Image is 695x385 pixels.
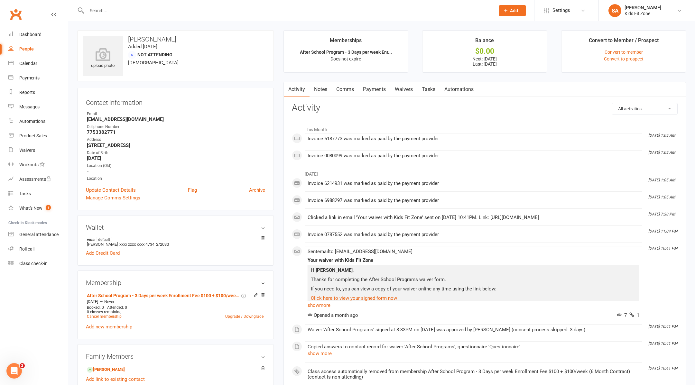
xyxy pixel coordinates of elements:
i: [DATE] 10:41 PM [648,366,677,371]
strong: After School Program - 3 Days per week Enr... [300,50,392,55]
a: Messages [8,100,68,114]
div: Location (Old) [87,163,265,169]
a: show more [308,301,639,310]
span: 2 [20,363,25,368]
strong: visa [87,237,262,242]
a: Product Sales [8,129,68,143]
div: [PERSON_NAME] [625,5,661,11]
a: Notes [310,82,332,97]
div: Reports [19,90,35,95]
a: General attendance kiosk mode [8,227,68,242]
a: Activity [284,82,310,97]
span: xxxx xxxx xxxx 4734 [119,242,154,247]
div: Roll call [19,246,34,252]
span: Add [510,8,518,13]
a: Calendar [8,56,68,71]
i: [DATE] 10:41 PM [648,324,677,329]
i: [DATE] 7:38 PM [648,212,675,216]
div: Clicked a link in email 'Your waiver with Kids Fit Zone' sent on [DATE] 10:41PM. Link: [URL][DOMA... [308,215,639,220]
div: Copied answers to contact record for waiver 'After School Programs', questionnaire 'Questionnaire' [308,344,639,350]
span: [DATE] [87,299,98,304]
a: Dashboard [8,27,68,42]
span: [DEMOGRAPHIC_DATA] [128,60,179,66]
i: [DATE] 1:05 AM [648,178,675,182]
span: 1 [46,205,51,210]
div: Cellphone Number [87,124,265,130]
strong: [DATE] [87,155,265,161]
a: Automations [440,82,478,97]
div: Your waiver with Kids Fit Zone [308,258,639,263]
span: 1 [629,312,639,318]
span: Never [104,299,114,304]
div: Invoice 6214931 was marked as paid by the payment provider [308,181,639,186]
iframe: Intercom live chat [6,363,22,379]
i: [DATE] 1:05 AM [648,133,675,138]
a: Update Contact Details [86,186,136,194]
div: Kids Fit Zone [625,11,661,16]
span: Not Attending [137,52,172,57]
h3: Activity [292,103,678,113]
div: Class access automatically removed from membership After School Program - 3 Days per week Enrollm... [308,369,639,380]
h3: Family Members [86,353,265,360]
div: General attendance [19,232,59,237]
div: Date of Birth [87,150,265,156]
time: Added [DATE] [128,44,157,50]
a: Add new membership [86,324,132,330]
a: Add Credit Card [86,249,120,257]
div: What's New [19,206,42,211]
div: Automations [19,119,45,124]
div: Waiver 'After School Programs' signed at 8:33PM on [DATE] was approved by [PERSON_NAME] (consent ... [308,327,639,333]
a: Flag [188,186,197,194]
span: 0 classes remaining [87,310,122,314]
a: Cancel membership [87,314,122,319]
a: Roll call [8,242,68,256]
a: After School Program - 3 Days per week Enrollment Fee $100 + $100/week (6 Month Contract) [87,293,240,298]
div: Balance [475,36,494,48]
div: Waivers [19,148,35,153]
a: Waivers [8,143,68,158]
i: [DATE] 10:41 PM [648,341,677,346]
div: — [85,299,265,304]
div: Invoice 0787552 was marked as paid by the payment provider [308,232,639,237]
a: Archive [249,186,265,194]
a: Workouts [8,158,68,172]
a: Click here to view your signed form now [311,295,397,301]
a: Assessments [8,172,68,187]
div: Invoice 0080099 was marked as paid by the payment provider [308,153,639,159]
a: Add link to existing contact [86,375,145,383]
div: Calendar [19,61,37,66]
a: Convert to prospect [604,56,644,61]
a: Waivers [390,82,417,97]
strong: [EMAIL_ADDRESS][DOMAIN_NAME] [87,116,265,122]
div: Invoice 6988297 was marked as paid by the payment provider [308,198,639,203]
div: Address [87,137,265,143]
span: Opened a month ago [308,312,358,318]
div: Dashboard [19,32,42,37]
a: People [8,42,68,56]
a: Tasks [417,82,440,97]
a: Upgrade / Downgrade [225,314,264,319]
i: [DATE] 10:41 PM [648,246,677,251]
li: This Month [292,123,678,133]
a: Reports [8,85,68,100]
span: Does not expire [330,56,361,61]
div: Messages [19,104,40,109]
p: Hi , [309,266,638,276]
div: Class check-in [19,261,48,266]
div: Product Sales [19,133,47,138]
div: People [19,46,34,51]
span: default [96,237,112,242]
div: Memberships [330,36,362,48]
a: Clubworx [8,6,24,23]
div: Invoice 6187773 was marked as paid by the payment provider [308,136,639,142]
i: [DATE] 1:05 AM [648,150,675,155]
h3: Wallet [86,224,265,231]
button: show more [308,350,332,357]
div: Location [87,176,265,182]
div: Workouts [19,162,39,167]
span: 2/2030 [156,242,169,247]
a: Tasks [8,187,68,201]
div: Payments [19,75,40,80]
strong: - [87,168,265,174]
span: Sent email to [EMAIL_ADDRESS][DOMAIN_NAME] [308,249,412,254]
